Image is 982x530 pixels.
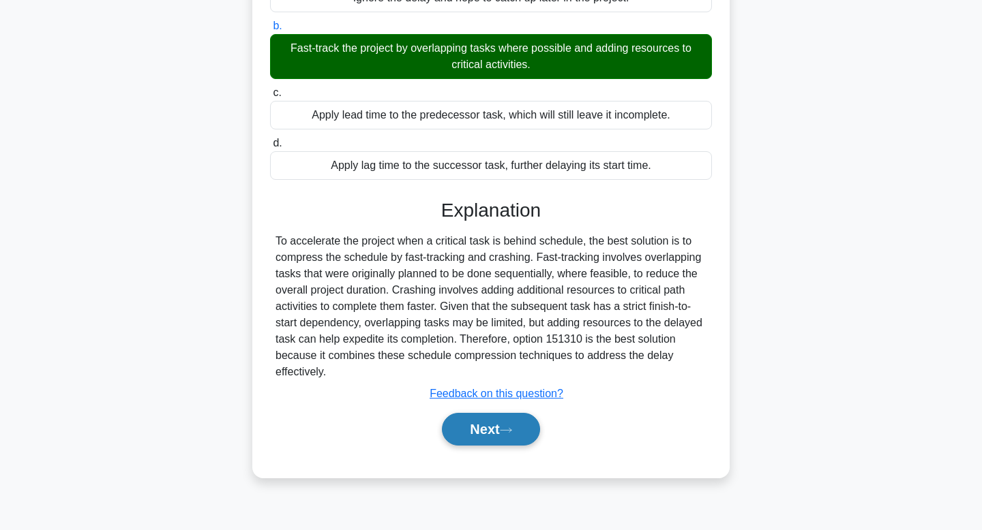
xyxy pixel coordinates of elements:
[273,20,282,31] span: b.
[270,34,712,79] div: Fast-track the project by overlapping tasks where possible and adding resources to critical activ...
[270,101,712,129] div: Apply lead time to the predecessor task, which will still leave it incomplete.
[430,388,563,399] a: Feedback on this question?
[442,413,539,446] button: Next
[273,137,282,149] span: d.
[278,199,704,222] h3: Explanation
[276,233,706,380] div: To accelerate the project when a critical task is behind schedule, the best solution is to compre...
[273,87,281,98] span: c.
[270,151,712,180] div: Apply lag time to the successor task, further delaying its start time.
